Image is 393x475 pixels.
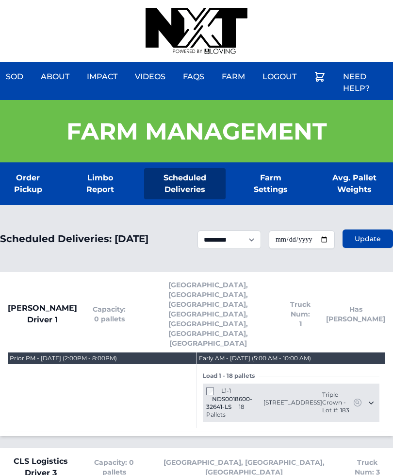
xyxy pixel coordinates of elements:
[257,65,302,88] a: Logout
[8,302,77,326] span: [PERSON_NAME] Driver 1
[206,395,252,410] span: NDS0018600-32641-LS
[199,354,311,362] div: Early AM - [DATE] (5:00 AM - 10:00 AM)
[315,168,393,199] a: Avg. Pallet Weights
[343,229,393,248] button: Update
[355,234,381,244] span: Update
[10,354,117,362] div: Prior PM - [DATE] (2:00PM - 8:00PM)
[326,304,385,324] span: Has [PERSON_NAME]
[221,387,231,394] span: L1-1
[141,280,275,348] span: [GEOGRAPHIC_DATA], [GEOGRAPHIC_DATA], [GEOGRAPHIC_DATA], [GEOGRAPHIC_DATA], [GEOGRAPHIC_DATA], [G...
[35,65,75,88] a: About
[337,65,393,100] a: Need Help?
[203,372,259,380] span: Load 1 - 18 pallets
[81,65,123,88] a: Impact
[206,403,245,418] span: 18 Pallets
[216,65,251,88] a: Farm
[146,8,247,54] img: nextdaysod.com Logo
[177,65,210,88] a: FAQs
[241,168,300,199] a: Farm Settings
[263,399,322,406] span: [STREET_ADDRESS]
[322,391,353,414] span: Triple Crown - Lot #: 183
[93,304,126,324] span: Capacity: 0 pallets
[144,168,226,199] a: Scheduled Deliveries
[129,65,171,88] a: Videos
[66,120,327,143] h1: Farm Management
[72,168,129,199] a: Limbo Report
[290,299,311,329] span: Truck Num: 1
